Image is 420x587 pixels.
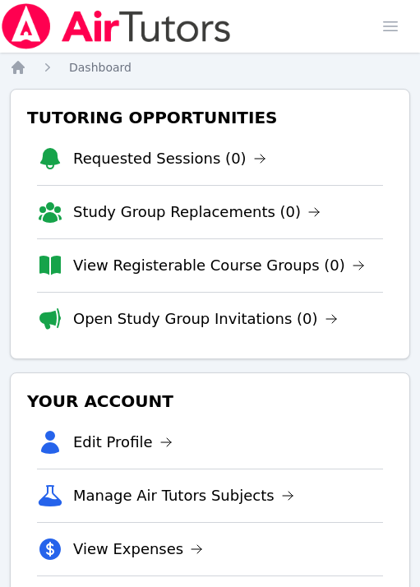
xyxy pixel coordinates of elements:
a: Open Study Group Invitations (0) [73,307,338,330]
a: Requested Sessions (0) [73,147,266,170]
span: Dashboard [69,61,132,74]
nav: Breadcrumb [10,59,410,76]
a: View Registerable Course Groups (0) [73,254,365,277]
a: View Expenses [73,538,203,561]
h3: Tutoring Opportunities [24,103,396,132]
a: Manage Air Tutors Subjects [73,484,294,507]
a: Study Group Replacements (0) [73,201,321,224]
a: Dashboard [69,59,132,76]
h3: Your Account [24,386,396,416]
a: Edit Profile [73,431,173,454]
